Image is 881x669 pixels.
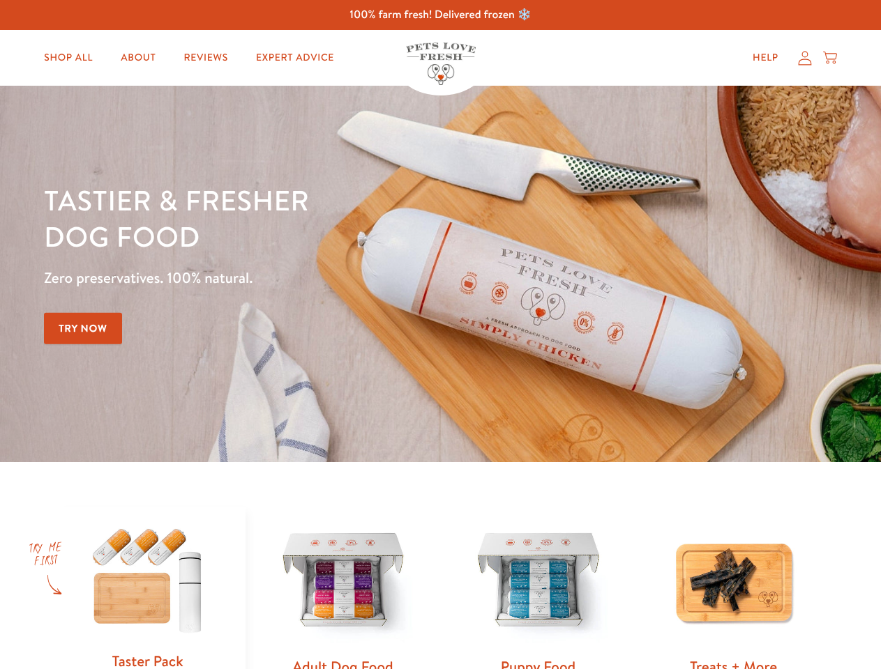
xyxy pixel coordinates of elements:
a: About [110,44,167,72]
a: Reviews [172,44,239,72]
a: Expert Advice [245,44,345,72]
h1: Tastier & fresher dog food [44,182,573,254]
a: Try Now [44,313,122,344]
a: Shop All [33,44,104,72]
a: Help [741,44,790,72]
img: Pets Love Fresh [406,43,476,85]
p: Zero preservatives. 100% natural. [44,266,573,291]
